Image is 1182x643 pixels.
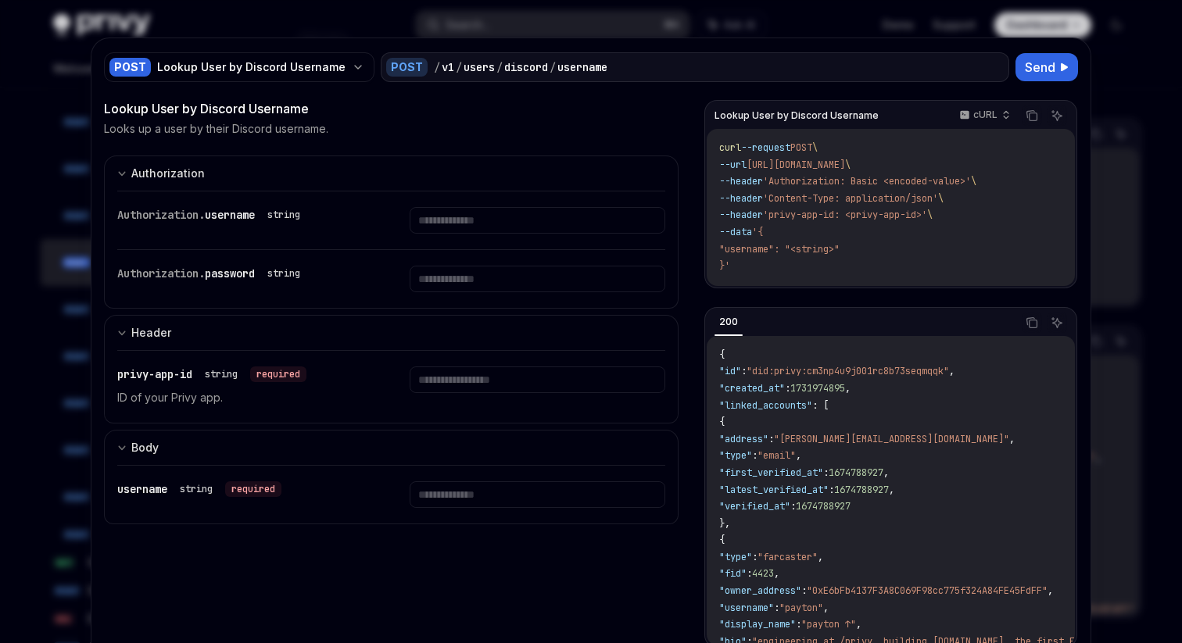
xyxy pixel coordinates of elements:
div: v1 [442,59,454,75]
span: : [801,584,807,597]
span: "latest_verified_at" [719,484,829,496]
span: username [117,482,167,496]
div: Body [131,438,159,457]
span: [URL][DOMAIN_NAME] [747,159,845,171]
span: "owner_address" [719,584,801,597]
span: Lookup User by Discord Username [715,109,879,122]
span: { [719,416,725,428]
button: Copy the contents from the code block [1022,105,1042,126]
span: : [752,551,758,563]
span: : [774,602,779,614]
span: --header [719,192,763,205]
span: "username" [719,602,774,614]
div: required [225,481,281,497]
span: }' [719,259,730,272]
span: password [205,266,255,280]
span: , [845,382,851,395]
span: 'Content-Type: application/json' [763,192,938,205]
div: Authorization.username [117,207,306,223]
span: , [856,618,861,630]
span: 1674788927 [796,500,851,513]
span: "email" [758,449,796,462]
span: "[PERSON_NAME][EMAIL_ADDRESS][DOMAIN_NAME]" [774,433,1009,445]
div: username [117,481,281,497]
p: ID of your Privy app. [117,388,372,407]
span: "0xE6bFb4137F3A8C069F98cc775f324A84FE45FdFF" [807,584,1048,597]
div: Authorization [131,164,205,183]
span: "username": "<string>" [719,243,840,255]
span: "fid" [719,567,747,580]
div: string [267,267,300,280]
span: "type" [719,449,752,462]
span: , [796,449,801,462]
span: "did:privy:cm3np4u9j001rc8b73seqmqqk" [747,365,949,377]
span: "payton ↑" [801,618,856,630]
div: string [180,483,213,495]
div: Authorization.password [117,266,306,281]
span: : [ [812,399,829,412]
span: : [829,484,834,496]
span: 'Authorization: Basic <encoded-value>' [763,175,971,188]
button: expand input section [104,430,679,465]
span: , [949,365,955,377]
div: / [496,59,503,75]
div: POST [109,58,151,77]
span: '{ [752,226,763,238]
span: Send [1025,58,1055,77]
span: curl [719,141,741,154]
p: Looks up a user by their Discord username. [104,121,328,137]
div: required [250,366,306,382]
button: Ask AI [1047,105,1067,126]
span: : [785,382,790,395]
span: : [768,433,774,445]
span: , [1009,433,1015,445]
span: }, [719,517,730,530]
span: Authorization. [117,208,205,222]
span: \ [845,159,851,171]
span: : [790,500,796,513]
span: , [823,602,829,614]
span: "verified_at" [719,500,790,513]
span: "created_at" [719,382,785,395]
span: POST [790,141,812,154]
div: users [464,59,495,75]
span: "display_name" [719,618,796,630]
span: privy-app-id [117,367,192,381]
span: 1731974895 [790,382,845,395]
span: Authorization. [117,266,205,280]
span: --url [719,159,747,171]
span: 1674788927 [834,484,889,496]
span: \ [938,192,944,205]
span: : [747,567,752,580]
div: discord [504,59,548,75]
span: "id" [719,365,741,377]
span: { [719,534,725,546]
div: / [456,59,462,75]
button: Send [1015,53,1078,81]
span: \ [927,209,933,221]
span: , [774,567,779,580]
span: "first_verified_at" [719,466,823,479]
span: : [796,618,801,630]
div: privy-app-id [117,366,306,382]
button: Ask AI [1047,313,1067,333]
span: username [205,208,255,222]
button: POSTLookup User by Discord Username [104,51,374,84]
span: : [752,449,758,462]
button: expand input section [104,155,679,191]
div: string [267,209,300,221]
span: : [741,365,747,377]
div: Lookup User by Discord Username [104,99,679,118]
div: string [205,368,238,380]
p: cURL [973,109,998,121]
button: cURL [951,102,1017,129]
div: POST [386,58,428,77]
span: , [818,551,823,563]
span: , [883,466,889,479]
div: Lookup User by Discord Username [157,59,346,75]
span: "farcaster" [758,551,818,563]
div: / [550,59,556,75]
span: { [719,348,725,361]
button: Copy the contents from the code block [1022,313,1042,333]
span: \ [812,141,818,154]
